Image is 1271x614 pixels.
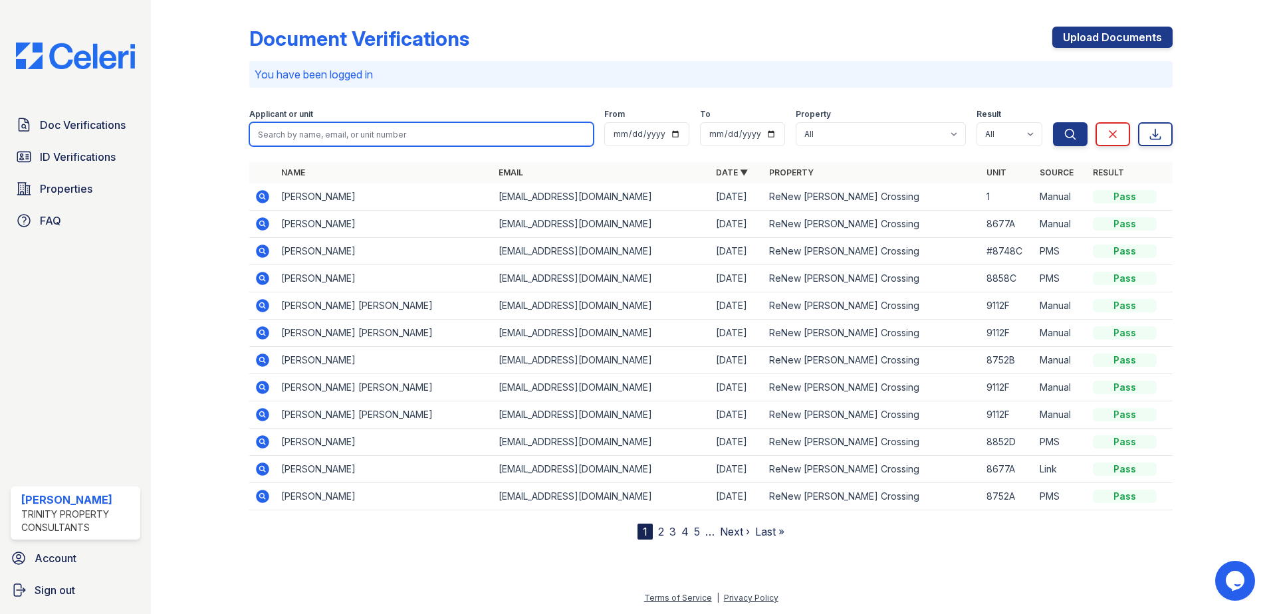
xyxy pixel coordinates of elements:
span: Doc Verifications [40,117,126,133]
td: [DATE] [711,374,764,401]
a: Unit [986,167,1006,177]
td: [EMAIL_ADDRESS][DOMAIN_NAME] [493,211,711,238]
td: Manual [1034,292,1088,320]
td: 8677A [981,211,1034,238]
td: [DATE] [711,483,764,510]
div: Pass [1093,354,1157,367]
td: 8752B [981,347,1034,374]
span: ID Verifications [40,149,116,165]
a: Email [499,167,523,177]
td: [EMAIL_ADDRESS][DOMAIN_NAME] [493,347,711,374]
td: [DATE] [711,211,764,238]
td: [PERSON_NAME] [276,183,493,211]
button: Sign out [5,577,146,603]
div: Pass [1093,462,1157,476]
td: ReNew [PERSON_NAME] Crossing [764,401,981,429]
a: 2 [658,525,664,538]
a: Date ▼ [716,167,748,177]
td: [EMAIL_ADDRESS][DOMAIN_NAME] [493,320,711,347]
div: 1 [637,524,653,540]
a: Upload Documents [1052,27,1173,48]
a: Last » [755,525,784,538]
td: [EMAIL_ADDRESS][DOMAIN_NAME] [493,183,711,211]
a: Property [769,167,814,177]
div: Pass [1093,272,1157,285]
iframe: chat widget [1215,561,1258,601]
span: … [705,524,715,540]
p: You have been logged in [255,66,1167,82]
label: From [604,109,625,120]
td: Manual [1034,347,1088,374]
td: 1 [981,183,1034,211]
td: PMS [1034,238,1088,265]
span: Account [35,550,76,566]
td: [EMAIL_ADDRESS][DOMAIN_NAME] [493,483,711,510]
label: Applicant or unit [249,109,313,120]
a: 4 [681,525,689,538]
td: ReNew [PERSON_NAME] Crossing [764,456,981,483]
div: Document Verifications [249,27,469,51]
div: [PERSON_NAME] [21,492,135,508]
td: Link [1034,456,1088,483]
td: [PERSON_NAME] [PERSON_NAME] [276,292,493,320]
td: 9112F [981,374,1034,401]
a: FAQ [11,207,140,234]
td: [DATE] [711,183,764,211]
td: ReNew [PERSON_NAME] Crossing [764,429,981,456]
div: | [717,593,719,603]
td: [PERSON_NAME] [276,347,493,374]
a: 3 [669,525,676,538]
img: CE_Logo_Blue-a8612792a0a2168367f1c8372b55b34899dd931a85d93a1a3d3e32e68fde9ad4.png [5,43,146,69]
td: ReNew [PERSON_NAME] Crossing [764,238,981,265]
td: Manual [1034,374,1088,401]
td: 8752A [981,483,1034,510]
span: Properties [40,181,92,197]
td: [PERSON_NAME] [PERSON_NAME] [276,320,493,347]
td: 8852D [981,429,1034,456]
td: [PERSON_NAME] [276,265,493,292]
td: Manual [1034,401,1088,429]
a: Next › [720,525,750,538]
a: Account [5,545,146,571]
td: 9112F [981,292,1034,320]
td: ReNew [PERSON_NAME] Crossing [764,292,981,320]
td: [PERSON_NAME] [PERSON_NAME] [276,374,493,401]
td: 9112F [981,320,1034,347]
td: [DATE] [711,429,764,456]
td: [EMAIL_ADDRESS][DOMAIN_NAME] [493,292,711,320]
td: [DATE] [711,292,764,320]
td: [EMAIL_ADDRESS][DOMAIN_NAME] [493,265,711,292]
td: Manual [1034,211,1088,238]
td: [PERSON_NAME] [276,429,493,456]
div: Pass [1093,245,1157,258]
td: PMS [1034,429,1088,456]
td: ReNew [PERSON_NAME] Crossing [764,265,981,292]
a: Properties [11,175,140,202]
span: Sign out [35,582,75,598]
a: Privacy Policy [724,593,778,603]
td: [PERSON_NAME] [PERSON_NAME] [276,401,493,429]
span: FAQ [40,213,61,229]
td: [DATE] [711,401,764,429]
div: Pass [1093,408,1157,421]
td: [DATE] [711,265,764,292]
td: [DATE] [711,238,764,265]
input: Search by name, email, or unit number [249,122,594,146]
div: Pass [1093,326,1157,340]
div: Pass [1093,435,1157,449]
td: [EMAIL_ADDRESS][DOMAIN_NAME] [493,238,711,265]
a: Name [281,167,305,177]
td: [PERSON_NAME] [276,483,493,510]
td: [DATE] [711,347,764,374]
td: [PERSON_NAME] [276,211,493,238]
td: [DATE] [711,456,764,483]
td: [EMAIL_ADDRESS][DOMAIN_NAME] [493,456,711,483]
td: 9112F [981,401,1034,429]
td: [EMAIL_ADDRESS][DOMAIN_NAME] [493,401,711,429]
label: Property [796,109,831,120]
a: ID Verifications [11,144,140,170]
td: [PERSON_NAME] [276,456,493,483]
td: #8748C [981,238,1034,265]
a: Source [1040,167,1074,177]
td: Manual [1034,183,1088,211]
